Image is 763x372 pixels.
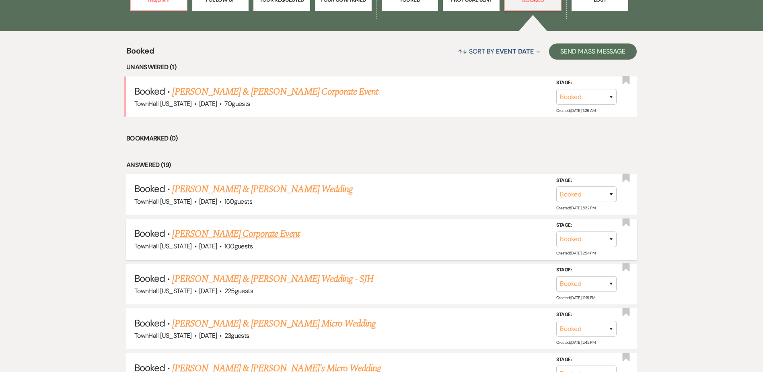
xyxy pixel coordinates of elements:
[224,287,253,295] span: 225 guests
[455,41,543,62] button: Sort By Event Date
[134,272,165,285] span: Booked
[126,45,154,62] span: Booked
[556,310,617,319] label: Stage:
[134,182,165,195] span: Booked
[199,197,217,206] span: [DATE]
[172,272,374,286] a: [PERSON_NAME] & [PERSON_NAME] Wedding - SJH
[556,340,595,345] span: Created: [DATE] 2:42 PM
[134,242,192,250] span: TownHall [US_STATE]
[224,99,250,108] span: 70 guests
[549,43,637,60] button: Send Mass Message
[224,242,253,250] span: 100 guests
[172,182,352,196] a: [PERSON_NAME] & [PERSON_NAME] Wedding
[134,331,192,340] span: TownHall [US_STATE]
[556,266,617,275] label: Stage:
[134,197,192,206] span: TownHall [US_STATE]
[556,79,617,87] label: Stage:
[134,287,192,295] span: TownHall [US_STATE]
[199,99,217,108] span: [DATE]
[458,47,467,56] span: ↑↓
[199,287,217,295] span: [DATE]
[172,316,376,331] a: [PERSON_NAME] & [PERSON_NAME] Micro Wedding
[556,355,617,364] label: Stage:
[134,85,165,97] span: Booked
[199,331,217,340] span: [DATE]
[556,176,617,185] label: Stage:
[134,99,192,108] span: TownHall [US_STATE]
[126,62,637,72] li: Unanswered (1)
[134,317,165,329] span: Booked
[224,197,252,206] span: 150 guests
[496,47,533,56] span: Event Date
[556,295,595,300] span: Created: [DATE] 12:19 PM
[126,133,637,144] li: Bookmarked (0)
[134,227,165,240] span: Booked
[172,227,299,241] a: [PERSON_NAME] Corporate Event
[556,205,595,211] span: Created: [DATE] 5:22 PM
[172,85,378,99] a: [PERSON_NAME] & [PERSON_NAME] Corporate Event
[199,242,217,250] span: [DATE]
[556,250,595,256] span: Created: [DATE] 2:54 PM
[556,108,595,113] span: Created: [DATE] 11:26 AM
[126,160,637,170] li: Answered (19)
[224,331,249,340] span: 23 guests
[556,221,617,230] label: Stage:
